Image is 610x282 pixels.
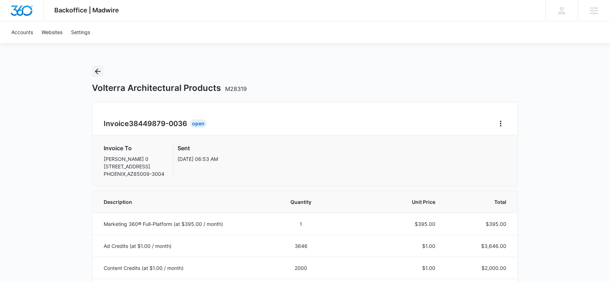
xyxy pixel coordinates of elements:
div: Open [190,119,207,128]
h3: Invoice To [104,144,164,152]
p: $395.00 [452,220,506,228]
button: Home [495,118,506,129]
button: Back [92,66,103,77]
a: Accounts [7,21,37,43]
span: Unit Price [341,198,435,206]
p: Content Credits (at $1.00 / month) [104,264,261,272]
td: 1 [270,213,332,235]
p: $1.00 [341,242,435,250]
span: Description [104,198,261,206]
p: $2,000.00 [452,264,506,272]
p: $1.00 [341,264,435,272]
span: Backoffice | Madwire [54,6,119,14]
p: Marketing 360® Full-Platform (at $395.00 / month) [104,220,261,228]
p: $395.00 [341,220,435,228]
span: Total [452,198,506,206]
a: Websites [37,21,67,43]
p: $3,646.00 [452,242,506,250]
h1: Volterra Architectural Products [92,83,247,93]
p: Ad Credits (at $1.00 / month) [104,242,261,250]
td: 2000 [270,257,332,279]
span: M28319 [225,85,247,92]
span: Quantity [278,198,323,206]
p: [PERSON_NAME] 0 [STREET_ADDRESS] PHOENIX , AZ 85009-3004 [104,155,164,178]
h3: Sent [178,144,218,152]
p: [DATE] 06:53 AM [178,155,218,163]
h2: Invoice [104,118,190,129]
a: Settings [67,21,94,43]
td: 3646 [270,235,332,257]
span: 38449879-0036 [129,119,187,128]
